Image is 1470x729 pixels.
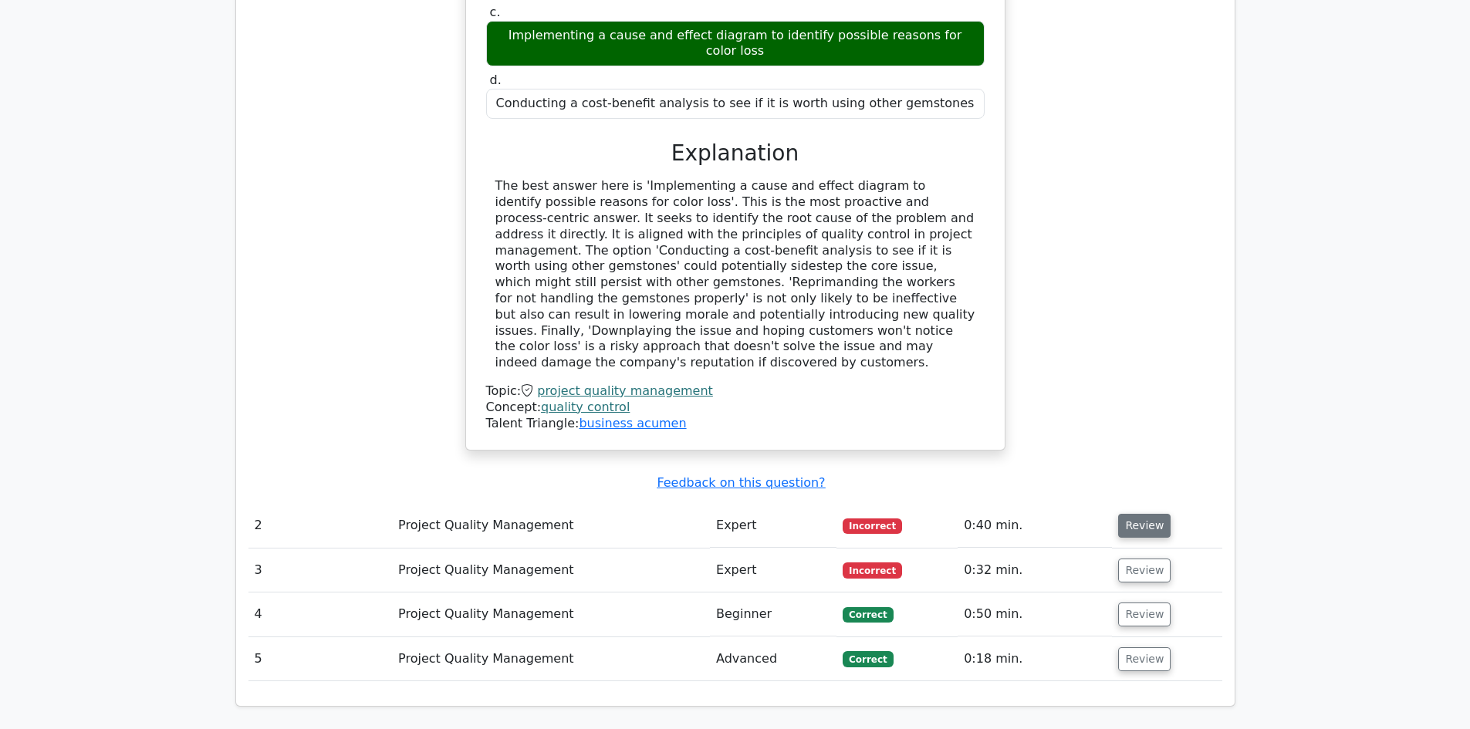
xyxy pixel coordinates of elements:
[1118,514,1171,538] button: Review
[843,651,893,667] span: Correct
[490,5,501,19] span: c.
[958,548,1112,592] td: 0:32 min.
[495,178,975,371] div: The best answer here is 'Implementing a cause and effect diagram to identify possible reasons for...
[710,637,836,681] td: Advanced
[248,504,393,548] td: 2
[392,592,710,636] td: Project Quality Management
[579,416,686,430] a: business acumen
[657,475,825,490] a: Feedback on this question?
[248,548,393,592] td: 3
[1118,559,1171,582] button: Review
[490,73,502,87] span: d.
[958,637,1112,681] td: 0:18 min.
[392,637,710,681] td: Project Quality Management
[843,562,902,578] span: Incorrect
[710,548,836,592] td: Expert
[495,140,975,167] h3: Explanation
[486,383,985,400] div: Topic:
[541,400,630,414] a: quality control
[392,504,710,548] td: Project Quality Management
[486,400,985,416] div: Concept:
[248,592,393,636] td: 4
[486,383,985,431] div: Talent Triangle:
[710,504,836,548] td: Expert
[392,548,710,592] td: Project Quality Management
[958,592,1112,636] td: 0:50 min.
[1118,647,1171,671] button: Review
[843,607,893,623] span: Correct
[537,383,713,398] a: project quality management
[843,518,902,534] span: Incorrect
[1118,602,1171,626] button: Review
[486,89,985,119] div: Conducting a cost-benefit analysis to see if it is worth using other gemstones
[248,637,393,681] td: 5
[958,504,1112,548] td: 0:40 min.
[486,21,985,67] div: Implementing a cause and effect diagram to identify possible reasons for color loss
[710,592,836,636] td: Beginner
